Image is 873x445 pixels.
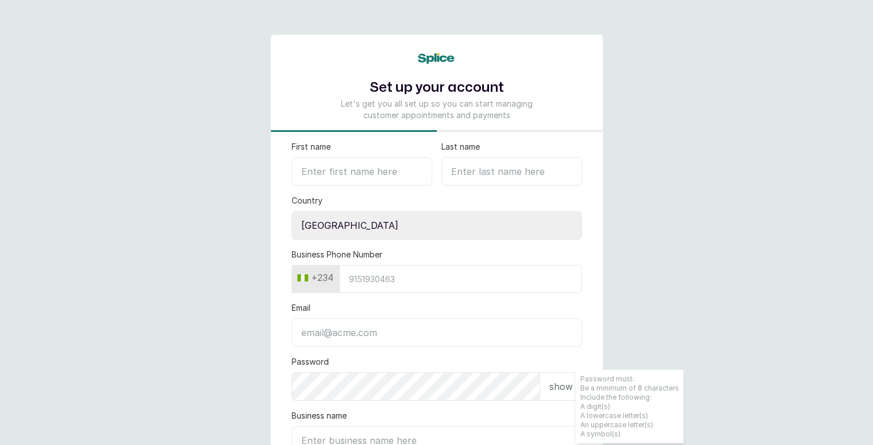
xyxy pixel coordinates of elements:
label: Country [292,195,323,206]
label: Last name [441,141,480,153]
li: A digit(s) [580,402,679,411]
input: Enter last name here [441,157,582,186]
p: show [549,380,573,393]
input: 9151930463 [339,265,582,293]
li: A symbol(s) [580,430,679,439]
label: Business name [292,410,347,421]
button: +234 [293,268,338,287]
label: Business Phone Number [292,249,382,260]
li: An uppercase letter(s) [580,420,679,430]
label: Password [292,356,329,368]
input: email@acme.com [292,318,582,347]
h1: Set up your account [335,77,538,98]
label: Email [292,302,311,314]
input: Enter first name here [292,157,432,186]
span: Password must: Be a minimum of 8 characters Include the following: [576,370,684,443]
label: First name [292,141,331,153]
p: Let's get you all set up so you can start managing customer appointments and payments [335,98,538,121]
li: A lowercase letter(s) [580,411,679,420]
